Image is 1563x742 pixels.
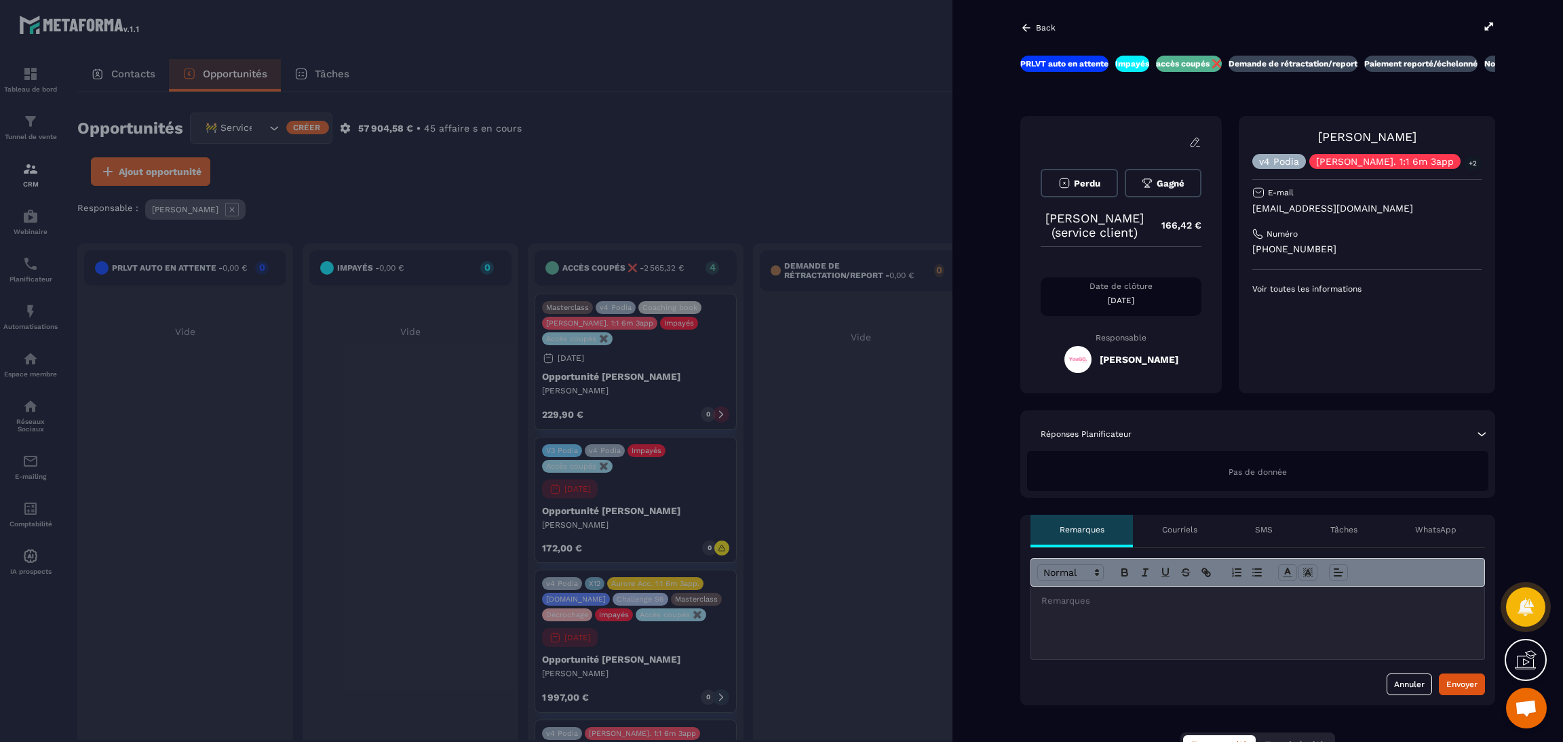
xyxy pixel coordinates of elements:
[1100,354,1178,365] h5: [PERSON_NAME]
[1041,169,1118,197] button: Perdu
[1148,212,1201,239] p: 166,42 €
[1268,187,1294,198] p: E-mail
[1252,243,1482,256] p: [PHONE_NUMBER]
[1316,157,1454,166] p: [PERSON_NAME]. 1:1 6m 3app
[1446,678,1478,691] div: Envoyer
[1267,229,1298,239] p: Numéro
[1074,178,1100,189] span: Perdu
[1162,524,1197,535] p: Courriels
[1387,673,1432,695] button: Annuler
[1157,178,1184,189] span: Gagné
[1439,673,1485,695] button: Envoyer
[1330,524,1357,535] p: Tâches
[1041,429,1132,440] p: Réponses Planificateur
[1041,211,1148,239] p: [PERSON_NAME] (service client)
[1229,467,1287,477] span: Pas de donnée
[1506,688,1547,728] a: Ouvrir le chat
[1252,202,1482,215] p: [EMAIL_ADDRESS][DOMAIN_NAME]
[1041,281,1201,292] p: Date de clôture
[1060,524,1104,535] p: Remarques
[1415,524,1456,535] p: WhatsApp
[1252,284,1482,294] p: Voir toutes les informations
[1259,157,1299,166] p: v4 Podia
[1318,130,1416,144] a: [PERSON_NAME]
[1041,295,1201,306] p: [DATE]
[1041,333,1201,343] p: Responsable
[1255,524,1273,535] p: SMS
[1125,169,1202,197] button: Gagné
[1464,156,1482,170] p: +2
